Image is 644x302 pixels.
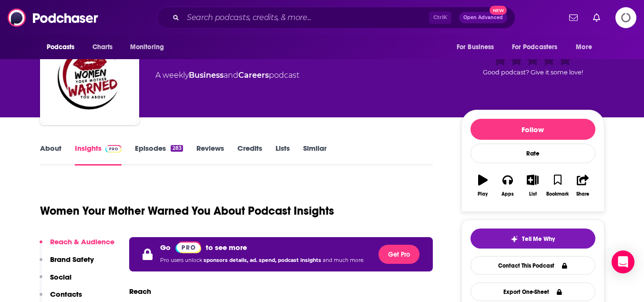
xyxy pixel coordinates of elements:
[183,10,429,25] input: Search podcasts, credits, & more...
[175,241,202,253] img: Podchaser Pro
[470,229,595,249] button: tell me why sparkleTell Me Why
[612,250,634,273] div: Open Intercom Messenger
[546,191,569,197] div: Bookmark
[276,144,290,166] a: Lists
[224,71,238,80] span: and
[160,253,364,268] p: Pro users unlock and much more.
[47,41,75,54] span: Podcasts
[50,272,72,281] p: Social
[171,145,183,152] div: 283
[495,168,520,203] button: Apps
[470,119,595,140] button: Follow
[206,243,247,252] p: to see more
[303,144,327,166] a: Similar
[457,41,494,54] span: For Business
[589,10,604,26] a: Show notifications dropdown
[576,191,589,197] div: Share
[470,256,595,275] a: Contact This Podcast
[135,144,183,166] a: Episodes283
[511,235,518,243] img: tell me why sparkle
[490,6,507,15] span: New
[123,38,176,56] button: open menu
[576,41,592,54] span: More
[569,38,604,56] button: open menu
[512,41,558,54] span: For Podcasters
[40,204,334,218] h1: Women Your Mother Warned You About Podcast Insights
[429,11,451,24] span: Ctrl K
[565,10,582,26] a: Show notifications dropdown
[545,168,570,203] button: Bookmark
[204,257,323,263] span: sponsors details, ad. spend, podcast insights
[520,168,545,203] button: List
[92,41,113,54] span: Charts
[506,38,572,56] button: open menu
[459,12,507,23] button: Open AdvancedNew
[461,34,604,94] div: Good podcast? Give it some love!
[40,255,94,272] button: Brand Safety
[189,71,224,80] a: Business
[8,9,99,27] img: Podchaser - Follow, Share and Rate Podcasts
[157,7,515,29] div: Search podcasts, credits, & more...
[50,237,114,246] p: Reach & Audience
[450,38,506,56] button: open menu
[129,287,151,296] h3: Reach
[615,7,636,28] span: Logging in
[40,38,87,56] button: open menu
[570,168,595,203] button: Share
[130,41,164,54] span: Monitoring
[40,272,72,290] button: Social
[478,191,488,197] div: Play
[470,282,595,301] button: Export One-Sheet
[483,69,583,76] span: Good podcast? Give it some love!
[238,71,269,80] a: Careers
[470,144,595,163] div: Rate
[378,245,419,264] button: Get Pro
[40,237,114,255] button: Reach & Audience
[50,290,82,299] p: Contacts
[196,144,224,166] a: Reviews
[529,191,537,197] div: List
[86,38,119,56] a: Charts
[501,191,514,197] div: Apps
[155,70,299,81] div: A weekly podcast
[470,168,495,203] button: Play
[105,145,122,153] img: Podchaser Pro
[522,235,555,243] span: Tell Me Why
[75,144,122,166] a: InsightsPodchaser Pro
[50,255,94,264] p: Brand Safety
[160,243,171,252] p: Go
[42,28,137,123] img: Women Your Mother Warned You About
[40,144,61,166] a: About
[237,144,262,166] a: Credits
[175,241,202,253] a: Pro website
[463,15,503,20] span: Open Advanced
